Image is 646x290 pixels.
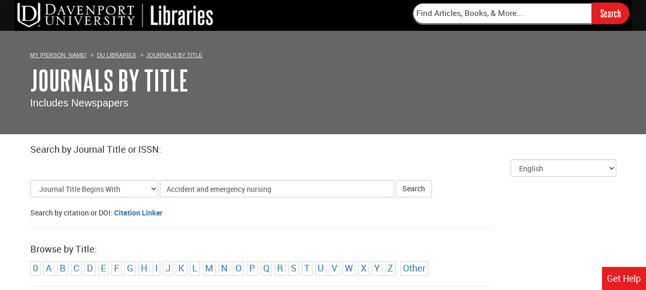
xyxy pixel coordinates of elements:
a: Citation Linker [114,208,162,217]
li: Browse by letter [358,261,369,276]
li: Browse by letter [372,261,382,276]
li: Browse by letter [71,261,82,276]
a: Journals By Title [146,52,202,58]
li: Browse by letter [315,261,326,276]
a: DU Libraries [97,52,136,58]
a: Browse by J [165,262,171,274]
h2: Search by Journal Title or ISSN: [30,144,616,155]
li: Browse by letter [138,261,150,276]
li: Browse by letter [153,261,160,276]
a: Browse by A [46,262,52,274]
a: Browse by X [361,262,366,274]
h2: Browse by Title: [30,244,616,255]
li: Browse by letter [274,261,286,276]
a: Browse by T [304,262,310,274]
a: Browse by S [291,262,297,274]
li: Browse by letter [124,261,136,276]
li: Browse by letter [218,261,230,276]
a: Get Help [602,267,646,290]
img: DU Libraries [17,3,213,27]
a: Browse by 0 [33,262,38,274]
li: Browse by letter [202,261,216,276]
ol: Breadcrumbs [30,49,616,60]
a: Browse by E [101,262,106,274]
a: Browse by V [331,262,337,274]
a: Browse by Z [387,262,393,274]
input: Search [592,3,629,24]
a: Browse by D [87,262,93,274]
a: Browse by O [235,262,242,274]
li: Browse by letter [98,261,109,276]
a: Browse by M [205,262,213,274]
input: Find Articles, Books, & More... [412,3,592,24]
li: Browse by letter [233,261,244,276]
li: Browse by letter [385,261,396,276]
li: Browse by letter [247,261,258,276]
a: Browse by P [249,262,255,274]
span: Search by citation or DOI: [30,208,113,217]
li: Browse by letter [288,261,299,276]
li: Browse by letter [112,261,122,276]
li: Browse by letter [302,261,312,276]
li: Browse by letter [190,261,200,276]
li: Browse by letter [30,261,41,276]
li: Browse by letter [43,261,54,276]
a: Browse by G [127,262,133,274]
a: Browse by other [403,262,426,274]
a: Browse by N [221,262,228,274]
li: Browse by letter [57,261,68,276]
a: Browse by W [345,262,353,274]
a: Browse by B [60,262,66,274]
a: Browse by R [277,262,283,274]
li: Browse by letter [163,261,173,276]
li: Browse by letter [176,261,187,276]
a: Browse by H [141,262,147,274]
a: Browse by K [178,262,184,274]
li: Browse by letter [84,261,96,276]
a: Browse by U [318,262,324,274]
a: My [PERSON_NAME] [30,52,87,58]
a: Browse by C [73,262,79,274]
a: Browse by Y [374,262,380,274]
li: Browse by letter [342,261,356,276]
li: Browse by letter [329,261,340,276]
a: Browse by Q [263,262,269,274]
a: Journals By Title [30,64,189,96]
button: Search [396,180,432,197]
p: Includes Newspapers [30,96,616,111]
a: Browse by I [155,262,158,274]
a: Browse by F [114,262,119,274]
a: Browse by L [192,262,197,274]
li: Browse by letter [261,261,272,276]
